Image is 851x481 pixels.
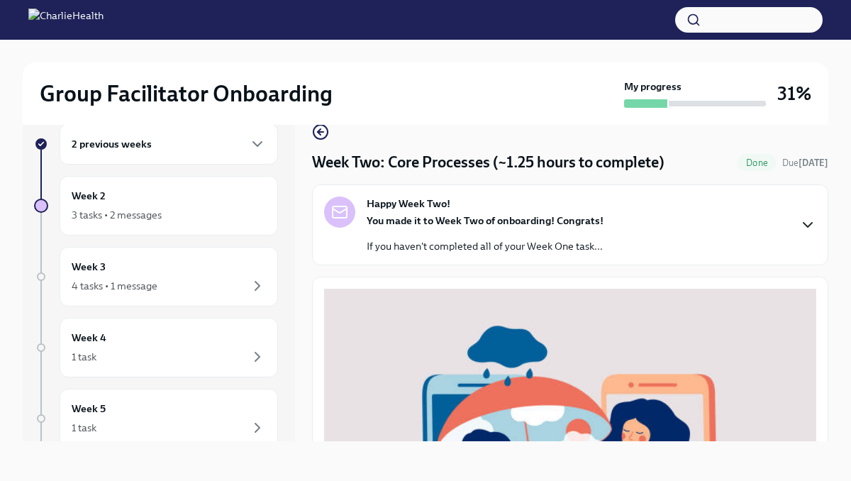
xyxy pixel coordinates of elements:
a: Week 23 tasks • 2 messages [34,176,278,236]
a: Week 41 task [34,318,278,377]
strong: You made it to Week Two of onboarding! Congrats! [367,214,604,227]
a: Week 34 tasks • 1 message [34,247,278,306]
h4: Week Two: Core Processes (~1.25 hours to complete) [312,152,664,173]
div: 4 tasks • 1 message [72,279,157,293]
span: Done [738,157,777,168]
h3: 31% [777,81,811,106]
span: September 16th, 2025 10:00 [782,156,828,170]
span: Due [782,157,828,168]
h6: Week 4 [72,330,106,345]
p: If you haven't completed all of your Week One task... [367,239,604,253]
div: 2 previous weeks [60,123,278,165]
h2: Group Facilitator Onboarding [40,79,333,108]
h6: 2 previous weeks [72,136,152,152]
strong: My progress [624,79,682,94]
div: 1 task [72,421,96,435]
a: Week 51 task [34,389,278,448]
h6: Week 2 [72,188,106,204]
img: CharlieHealth [28,9,104,31]
strong: [DATE] [799,157,828,168]
div: 3 tasks • 2 messages [72,208,162,222]
strong: Happy Week Two! [367,197,450,211]
h6: Week 5 [72,401,106,416]
div: 1 task [72,350,96,364]
h6: Week 3 [72,259,106,275]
